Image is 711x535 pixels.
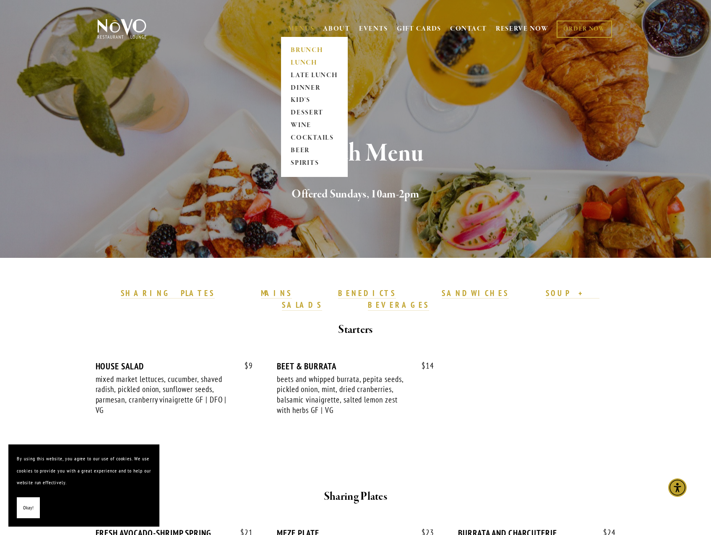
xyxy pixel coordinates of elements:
p: By using this website, you agree to our use of cookies. We use cookies to provide you with a grea... [17,453,151,489]
section: Cookie banner [8,444,159,527]
a: KID'S [288,94,341,107]
a: BEVERAGES [368,300,429,311]
a: CONTACT [450,21,487,37]
span: 14 [413,361,434,371]
a: ABOUT [323,25,350,33]
strong: Starters [338,322,372,337]
strong: MAINS [261,288,292,298]
a: MENUS [288,25,315,33]
div: beets and whipped burrata, pepita seeds, pickled onion, mint, dried cranberries, balsamic vinaigr... [277,374,410,416]
a: BENEDICTS [338,288,396,299]
a: ORDER NOW [557,21,612,38]
a: LATE LUNCH [288,69,341,82]
a: SHARING PLATES [121,288,215,299]
a: COCKTAILS [288,132,341,145]
a: GIFT CARDS [397,21,441,37]
button: Okay! [17,497,40,519]
a: DESSERT [288,107,341,119]
div: Accessibility Menu [668,478,687,497]
strong: SANDWICHES [442,288,509,298]
div: HOUSE SALAD [96,361,253,371]
span: $ [245,361,249,371]
div: BEET & BURRATA [277,361,434,371]
span: 9 [236,361,253,371]
img: Novo Restaurant &amp; Lounge [96,18,148,39]
a: SANDWICHES [442,288,509,299]
div: mixed market lettuces, cucumber, shaved radish, pickled onion, sunflower seeds, parmesan, cranber... [96,374,229,416]
a: BEER [288,145,341,157]
span: Okay! [23,502,34,514]
strong: SHARING PLATES [121,288,215,298]
a: EVENTS [359,25,388,33]
span: $ [422,361,426,371]
a: SPIRITS [288,157,341,170]
strong: BEVERAGES [368,300,429,310]
a: WINE [288,119,341,132]
a: LUNCH [288,57,341,69]
strong: Sharing Plates [324,489,387,504]
strong: BENEDICTS [338,288,396,298]
a: RESERVE NOW [496,21,549,37]
a: MAINS [261,288,292,299]
a: BRUNCH [288,44,341,57]
h2: Offered Sundays, 10am-2pm [111,186,600,203]
h1: Brunch Menu [111,140,600,167]
a: SOUP + SALADS [282,288,599,311]
a: DINNER [288,82,341,94]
